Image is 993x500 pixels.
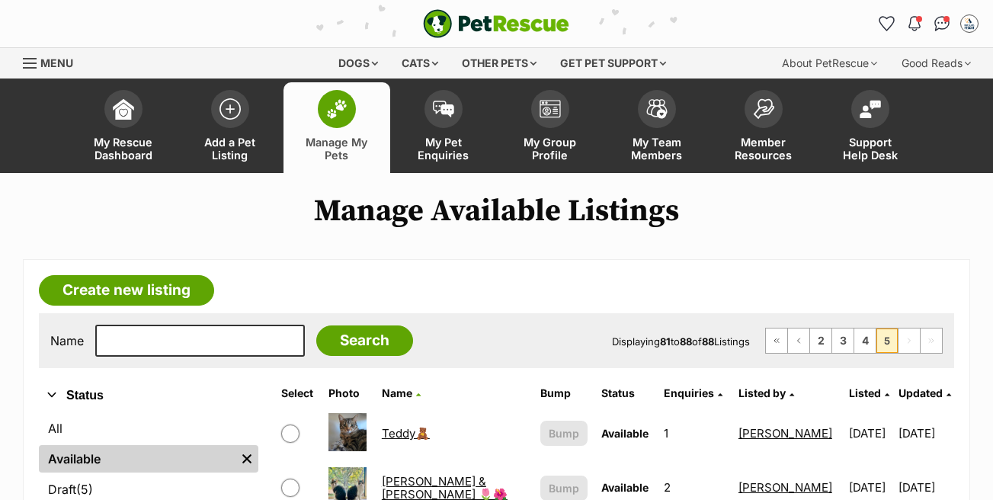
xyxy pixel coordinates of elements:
span: My Rescue Dashboard [89,136,158,162]
img: notifications-46538b983faf8c2785f20acdc204bb7945ddae34d4c08c2a6579f10ce5e182be.svg [908,16,921,31]
a: Page 4 [854,329,876,353]
span: My Pet Enquiries [409,136,478,162]
a: Available [39,445,235,473]
a: Member Resources [710,82,817,173]
ul: Account quick links [875,11,982,36]
div: Dogs [328,48,389,79]
a: [PERSON_NAME] [738,426,832,441]
a: Add a Pet Listing [177,82,283,173]
span: Listed by [738,386,786,399]
a: Page 3 [832,329,854,353]
span: My Group Profile [516,136,585,162]
a: Previous page [788,329,809,353]
button: Notifications [902,11,927,36]
a: Remove filter [235,445,258,473]
a: Enquiries [664,386,722,399]
div: Other pets [451,48,547,79]
span: Menu [40,56,73,69]
img: add-pet-listing-icon-0afa8454b4691262ce3f59096e99ab1cd57d4a30225e0717b998d2c9b9846f56.svg [219,98,241,120]
span: My Team Members [623,136,691,162]
span: Bump [549,480,579,496]
div: Good Reads [891,48,982,79]
span: Page 5 [876,329,898,353]
span: translation missing: en.admin.listings.index.attributes.enquiries [664,386,714,399]
span: Name [382,386,412,399]
img: manage-my-pets-icon-02211641906a0b7f246fdf0571729dbe1e7629f14944591b6c1af311fb30b64b.svg [326,99,348,119]
span: (5) [76,480,93,498]
a: My Group Profile [497,82,604,173]
img: pet-enquiries-icon-7e3ad2cf08bfb03b45e93fb7055b45f3efa6380592205ae92323e6603595dc1f.svg [433,101,454,117]
a: First page [766,329,787,353]
a: All [39,415,258,442]
a: PetRescue [423,9,569,38]
div: About PetRescue [771,48,888,79]
a: Listed [849,386,889,399]
a: My Rescue Dashboard [70,82,177,173]
a: Menu [23,48,84,75]
span: Add a Pet Listing [196,136,264,162]
img: dashboard-icon-eb2f2d2d3e046f16d808141f083e7271f6b2e854fb5c12c21221c1fb7104beca.svg [113,98,134,120]
img: group-profile-icon-3fa3cf56718a62981997c0bc7e787c4b2cf8bcc04b72c1350f741eb67cf2f40e.svg [540,100,561,118]
span: Listed [849,386,881,399]
span: Displaying to of Listings [612,335,750,348]
a: Updated [899,386,951,399]
label: Name [50,334,84,348]
th: Bump [534,381,594,405]
td: [DATE] [899,407,953,460]
th: Photo [322,381,374,405]
a: Name [382,386,421,399]
img: logo-e224e6f780fb5917bec1dbf3a21bbac754714ae5b6737aabdf751b685950b380.svg [423,9,569,38]
a: Teddy🧸 [382,426,430,441]
span: Next page [899,329,920,353]
a: Manage My Pets [283,82,390,173]
button: Bump [540,421,588,446]
span: Bump [549,425,579,441]
strong: 81 [660,335,671,348]
button: Status [39,386,258,405]
img: chat-41dd97257d64d25036548639549fe6c8038ab92f7586957e7f3b1b290dea8141.svg [934,16,950,31]
nav: Pagination [765,328,943,354]
a: My Team Members [604,82,710,173]
th: Status [595,381,656,405]
a: Listed by [738,386,794,399]
button: My account [957,11,982,36]
div: Cats [391,48,449,79]
a: My Pet Enquiries [390,82,497,173]
th: Select [275,381,321,405]
a: Conversations [930,11,954,36]
a: [PERSON_NAME] [738,480,832,495]
strong: 88 [702,335,714,348]
span: Available [601,481,649,494]
a: Favourites [875,11,899,36]
span: Available [601,427,649,440]
img: Megan Ostwald profile pic [962,16,977,31]
td: 1 [658,407,731,460]
img: member-resources-icon-8e73f808a243e03378d46382f2149f9095a855e16c252ad45f914b54edf8863c.svg [753,98,774,119]
span: Support Help Desk [836,136,905,162]
img: team-members-icon-5396bd8760b3fe7c0b43da4ab00e1e3bb1a5d9ba89233759b79545d2d3fc5d0d.svg [646,99,668,119]
div: Get pet support [549,48,677,79]
span: Updated [899,386,943,399]
img: help-desk-icon-fdf02630f3aa405de69fd3d07c3f3aa587a6932b1a1747fa1d2bba05be0121f9.svg [860,100,881,118]
a: Create new listing [39,275,214,306]
span: Last page [921,329,942,353]
a: Page 2 [810,329,831,353]
strong: 88 [680,335,692,348]
span: Manage My Pets [303,136,371,162]
input: Search [316,325,413,356]
td: [DATE] [843,407,897,460]
span: Member Resources [729,136,798,162]
a: Support Help Desk [817,82,924,173]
